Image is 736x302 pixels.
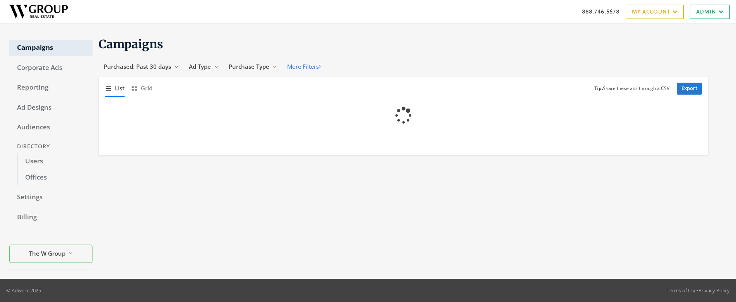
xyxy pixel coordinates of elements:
p: © Adwerx 2025 [6,287,41,294]
span: List [115,84,125,93]
span: Campaigns [99,37,163,51]
button: The W Group [9,245,92,263]
small: Share these ads through a CSV. [594,85,671,92]
a: Settings [9,189,92,205]
button: Purchased: Past 30 days [99,59,184,74]
span: Purchase Type [229,63,269,70]
button: Grid [131,80,152,97]
span: Ad Type [189,63,211,70]
a: Privacy Policy [698,287,730,294]
b: Tip: [594,85,603,92]
a: Users [17,153,92,170]
a: Corporate Ads [9,60,92,76]
a: Offices [17,170,92,186]
button: More Filters [282,59,326,74]
button: List [105,80,125,97]
span: The W Group [29,249,65,258]
img: Adwerx [6,2,71,21]
a: Billing [9,209,92,226]
a: 888.746.5678 [582,7,620,15]
a: Campaigns [9,40,92,56]
a: Admin [690,5,730,19]
span: Purchased: Past 30 days [104,63,171,70]
div: Directory [9,139,92,154]
a: Export [677,83,702,95]
a: Ad Designs [9,100,92,116]
button: Purchase Type [224,59,282,74]
div: • [667,287,730,294]
a: Terms of Use [667,287,697,294]
a: Audiences [9,119,92,136]
span: Grid [141,84,152,93]
a: My Account [626,5,684,19]
button: Ad Type [184,59,224,74]
a: Reporting [9,80,92,96]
